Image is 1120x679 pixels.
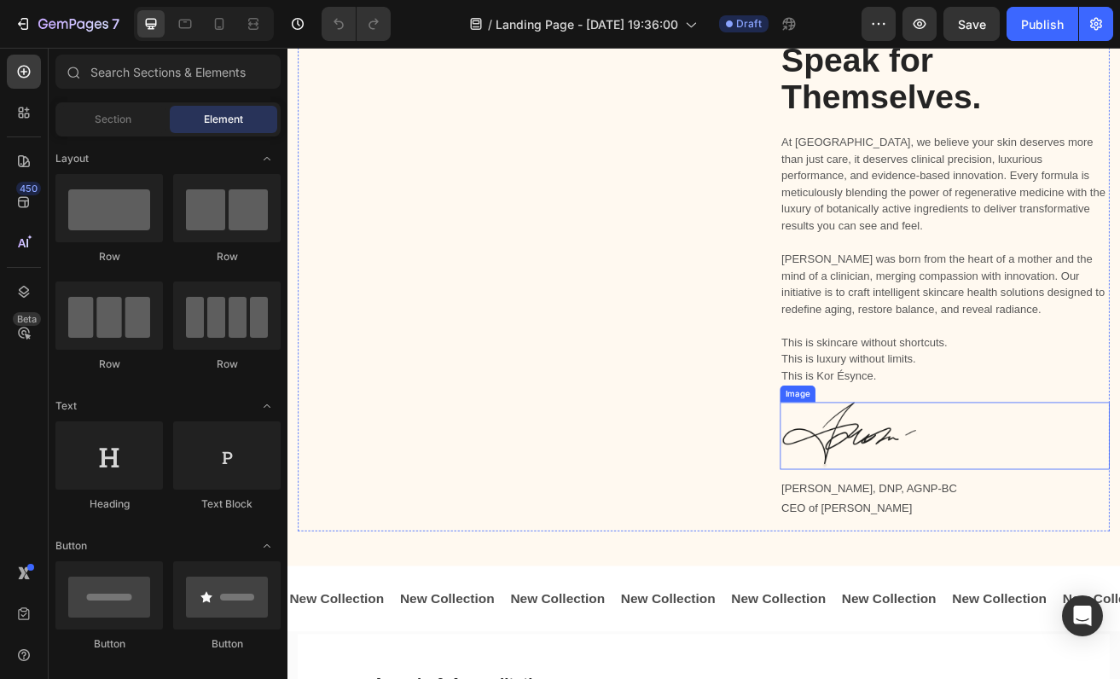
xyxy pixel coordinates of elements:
[173,636,281,652] div: Button
[322,7,391,41] div: Undo/Redo
[95,112,131,127] span: Section
[607,229,1009,332] p: [PERSON_NAME] was born from the heart of a mother and the mind of a clinician, merging compassion...
[606,436,776,518] img: gempages_581701927704724212-a4c34631-573f-4c6c-ae7d-fa3532f799d3.png
[1007,7,1078,41] button: Publish
[173,496,281,512] div: Text Block
[287,48,1120,679] iframe: Design area
[943,7,1000,41] button: Save
[55,538,87,554] span: Button
[173,249,281,264] div: Row
[55,249,163,264] div: Row
[488,15,492,33] span: /
[607,107,1009,229] p: At [GEOGRAPHIC_DATA], we believe your skin deserves more than just care, it deserves clinical pre...
[55,55,281,89] input: Search Sections & Elements
[609,418,646,433] div: Image
[55,496,163,512] div: Heading
[16,182,41,195] div: 450
[204,112,243,127] span: Element
[1062,595,1103,636] div: Open Intercom Messenger
[55,398,77,414] span: Text
[112,14,119,34] p: 7
[958,17,986,32] span: Save
[607,554,1009,579] p: CEO of [PERSON_NAME]
[736,16,762,32] span: Draft
[607,352,1009,414] p: This is skincare without shortcuts. This is luxury without limits. This is Kor Ésynce.
[7,7,127,41] button: 7
[253,532,281,560] span: Toggle open
[253,392,281,420] span: Toggle open
[253,145,281,172] span: Toggle open
[13,312,41,326] div: Beta
[55,151,89,166] span: Layout
[55,636,163,652] div: Button
[55,357,163,372] div: Row
[173,357,281,372] div: Row
[1021,15,1064,33] div: Publish
[607,531,1009,555] p: [PERSON_NAME], DNP, AGNP-BC
[496,15,678,33] span: Landing Page - [DATE] 19:36:00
